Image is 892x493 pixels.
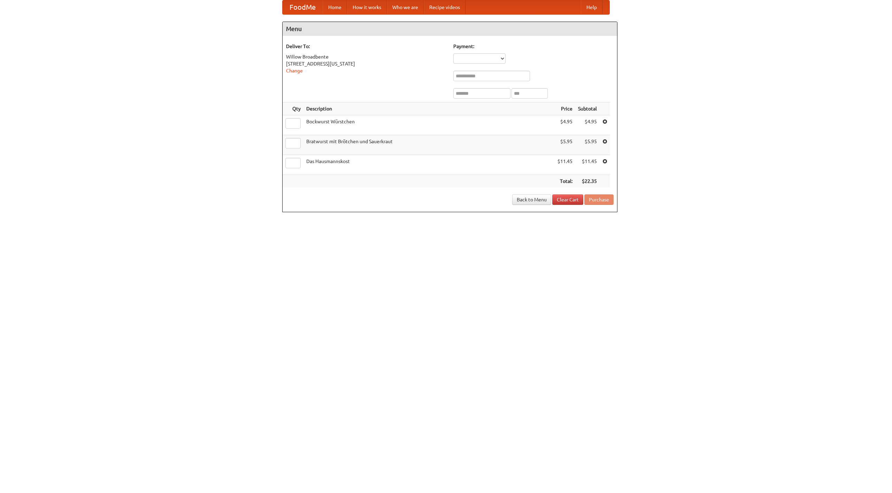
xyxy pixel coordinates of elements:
[555,155,575,175] td: $11.45
[575,115,600,135] td: $4.95
[555,115,575,135] td: $4.95
[286,43,446,50] h5: Deliver To:
[286,53,446,60] div: Willow Broadbente
[303,102,555,115] th: Description
[283,22,617,36] h4: Menu
[286,68,303,74] a: Change
[453,43,614,50] h5: Payment:
[575,175,600,188] th: $22.35
[323,0,347,14] a: Home
[552,194,583,205] a: Clear Cart
[575,155,600,175] td: $11.45
[575,102,600,115] th: Subtotal
[387,0,424,14] a: Who we are
[424,0,466,14] a: Recipe videos
[303,135,555,155] td: Bratwurst mit Brötchen und Sauerkraut
[555,102,575,115] th: Price
[303,155,555,175] td: Das Hausmannskost
[575,135,600,155] td: $5.95
[584,194,614,205] button: Purchase
[283,102,303,115] th: Qty
[512,194,551,205] a: Back to Menu
[555,175,575,188] th: Total:
[286,60,446,67] div: [STREET_ADDRESS][US_STATE]
[555,135,575,155] td: $5.95
[283,0,323,14] a: FoodMe
[347,0,387,14] a: How it works
[581,0,602,14] a: Help
[303,115,555,135] td: Bockwurst Würstchen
